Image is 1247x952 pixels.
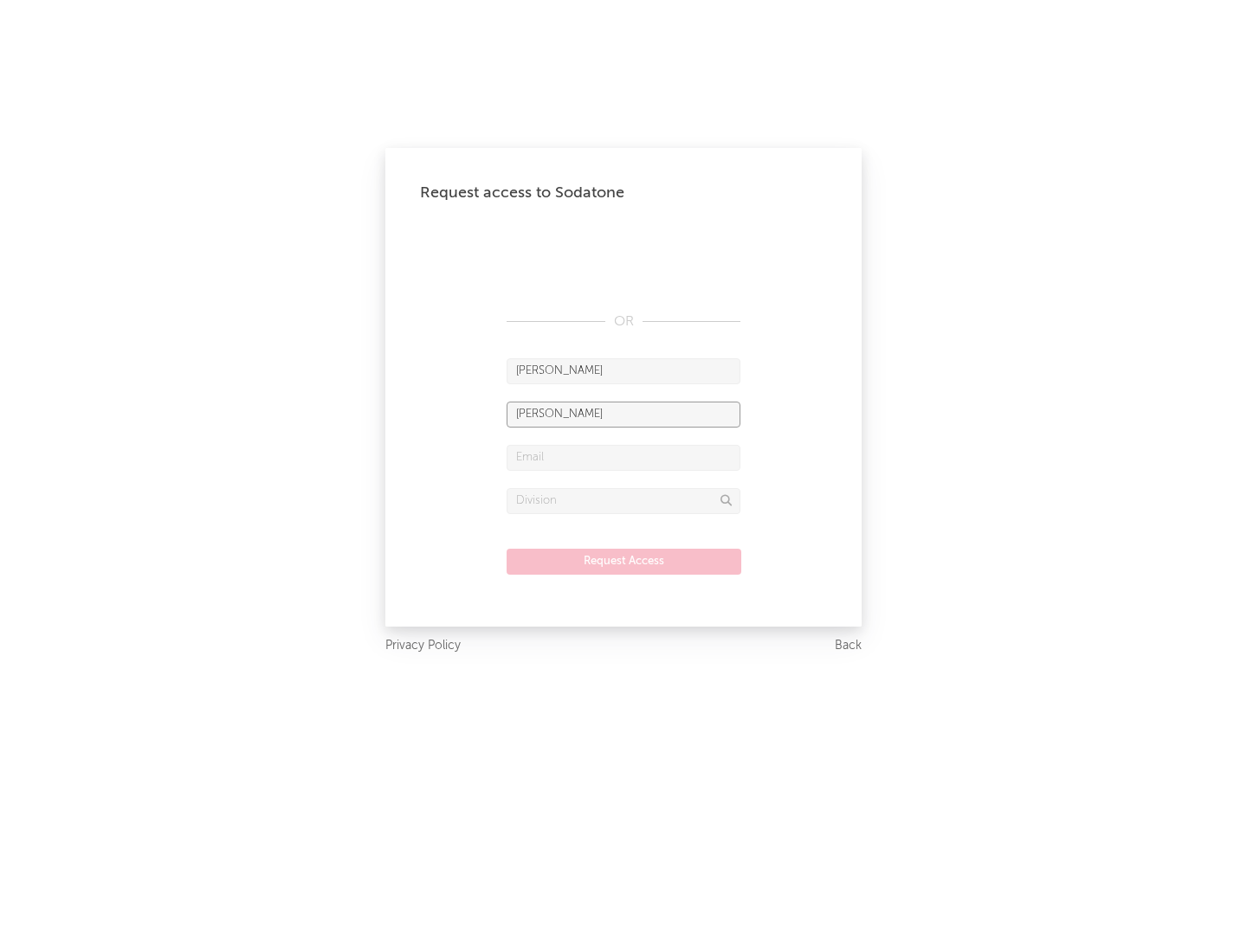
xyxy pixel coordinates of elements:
[507,445,740,471] input: Email
[507,402,740,428] input: Last Name
[507,549,741,575] button: Request Access
[835,635,862,657] a: Back
[385,635,461,657] a: Privacy Policy
[507,312,740,332] div: OR
[420,183,827,203] div: Request access to Sodatone
[507,488,740,514] input: Division
[507,358,740,384] input: First Name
